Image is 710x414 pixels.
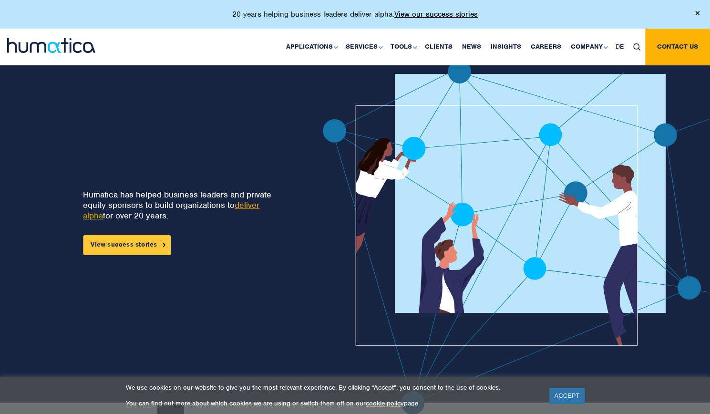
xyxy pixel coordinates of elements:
[83,200,259,221] a: deliver alpha
[549,388,584,404] a: ACCEPT
[420,29,457,65] a: Clients
[7,38,95,53] img: logo
[163,243,165,247] img: arrowicon
[232,10,478,19] p: 20 years helping business leaders deliver alpha.
[457,29,486,65] a: News
[616,42,624,51] span: DE
[341,29,386,65] a: Services
[526,29,566,65] a: Careers
[366,399,404,407] a: cookie policy
[386,29,420,65] a: Tools
[126,399,537,407] p: You can find out more about which cookies we are using or switch them off on our page.
[281,29,341,65] a: Applications
[633,43,640,51] img: search_icon
[83,235,171,255] a: View success stories
[611,29,628,65] a: DE
[645,29,710,65] a: Contact us
[394,10,478,19] a: View our success stories
[126,383,537,392] p: We use cookies on our website to give you the most relevant experience. By clicking “Accept”, you...
[83,189,291,221] p: Humatica has helped business leaders and private equity sponsors to build organizations to for ov...
[486,29,526,65] a: Insights
[566,29,611,65] a: Company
